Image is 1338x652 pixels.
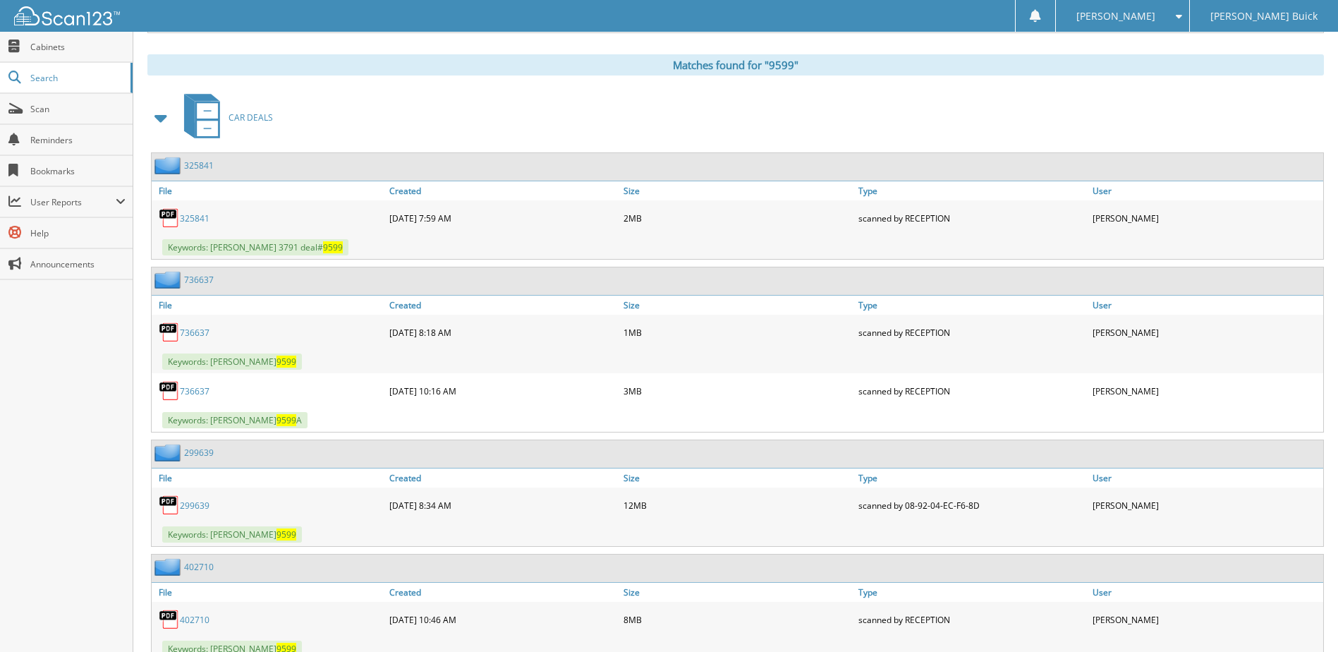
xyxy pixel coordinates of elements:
[620,204,854,232] div: 2MB
[229,111,273,123] span: CAR DEALS
[30,165,126,177] span: Bookmarks
[154,157,184,174] img: folder2.png
[386,181,620,200] a: Created
[1089,583,1323,602] a: User
[620,318,854,346] div: 1MB
[386,605,620,634] div: [DATE] 10:46 AM
[855,204,1089,232] div: scanned by RECEPTION
[152,583,386,602] a: File
[855,583,1089,602] a: Type
[855,469,1089,488] a: Type
[184,274,214,286] a: 736637
[1210,12,1318,20] span: [PERSON_NAME] Buick
[1267,584,1338,652] iframe: Chat Widget
[184,447,214,459] a: 299639
[162,526,302,543] span: Keywords: [PERSON_NAME]
[184,561,214,573] a: 402710
[1089,204,1323,232] div: [PERSON_NAME]
[184,159,214,171] a: 325841
[386,318,620,346] div: [DATE] 8:18 AM
[180,212,209,224] a: 325841
[855,181,1089,200] a: Type
[386,377,620,405] div: [DATE] 10:16 AM
[180,327,209,339] a: 736637
[276,529,296,541] span: 9599
[1089,605,1323,634] div: [PERSON_NAME]
[180,614,209,626] a: 402710
[1089,318,1323,346] div: [PERSON_NAME]
[152,181,386,200] a: File
[30,258,126,270] span: Announcements
[30,72,123,84] span: Search
[620,491,854,519] div: 12MB
[855,296,1089,315] a: Type
[147,54,1324,76] div: Matches found for "9599"
[159,380,180,402] img: PDF.png
[855,605,1089,634] div: scanned by RECEPTION
[855,491,1089,519] div: scanned by 08-92-04-EC-F6-8D
[176,90,273,145] a: CAR DEALS
[1089,377,1323,405] div: [PERSON_NAME]
[620,296,854,315] a: Size
[386,469,620,488] a: Created
[620,181,854,200] a: Size
[152,296,386,315] a: File
[30,103,126,115] span: Scan
[30,196,116,208] span: User Reports
[323,241,343,253] span: 9599
[1089,469,1323,488] a: User
[154,271,184,289] img: folder2.png
[159,322,180,343] img: PDF.png
[30,227,126,239] span: Help
[162,354,302,370] span: Keywords: [PERSON_NAME]
[154,444,184,461] img: folder2.png
[1089,296,1323,315] a: User
[855,318,1089,346] div: scanned by RECEPTION
[30,134,126,146] span: Reminders
[180,500,209,512] a: 299639
[162,412,308,428] span: Keywords: [PERSON_NAME] A
[1089,491,1323,519] div: [PERSON_NAME]
[620,377,854,405] div: 3MB
[620,605,854,634] div: 8MB
[386,583,620,602] a: Created
[30,41,126,53] span: Cabinets
[180,385,209,397] a: 736637
[276,356,296,368] span: 9599
[154,558,184,576] img: folder2.png
[620,469,854,488] a: Size
[159,495,180,516] img: PDF.png
[152,469,386,488] a: File
[1076,12,1155,20] span: [PERSON_NAME]
[1089,181,1323,200] a: User
[386,204,620,232] div: [DATE] 7:59 AM
[855,377,1089,405] div: scanned by RECEPTION
[620,583,854,602] a: Size
[276,414,296,426] span: 9599
[386,491,620,519] div: [DATE] 8:34 AM
[159,609,180,630] img: PDF.png
[159,207,180,229] img: PDF.png
[162,239,348,255] span: Keywords: [PERSON_NAME] 3791 deal#
[386,296,620,315] a: Created
[14,6,120,25] img: scan123-logo-white.svg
